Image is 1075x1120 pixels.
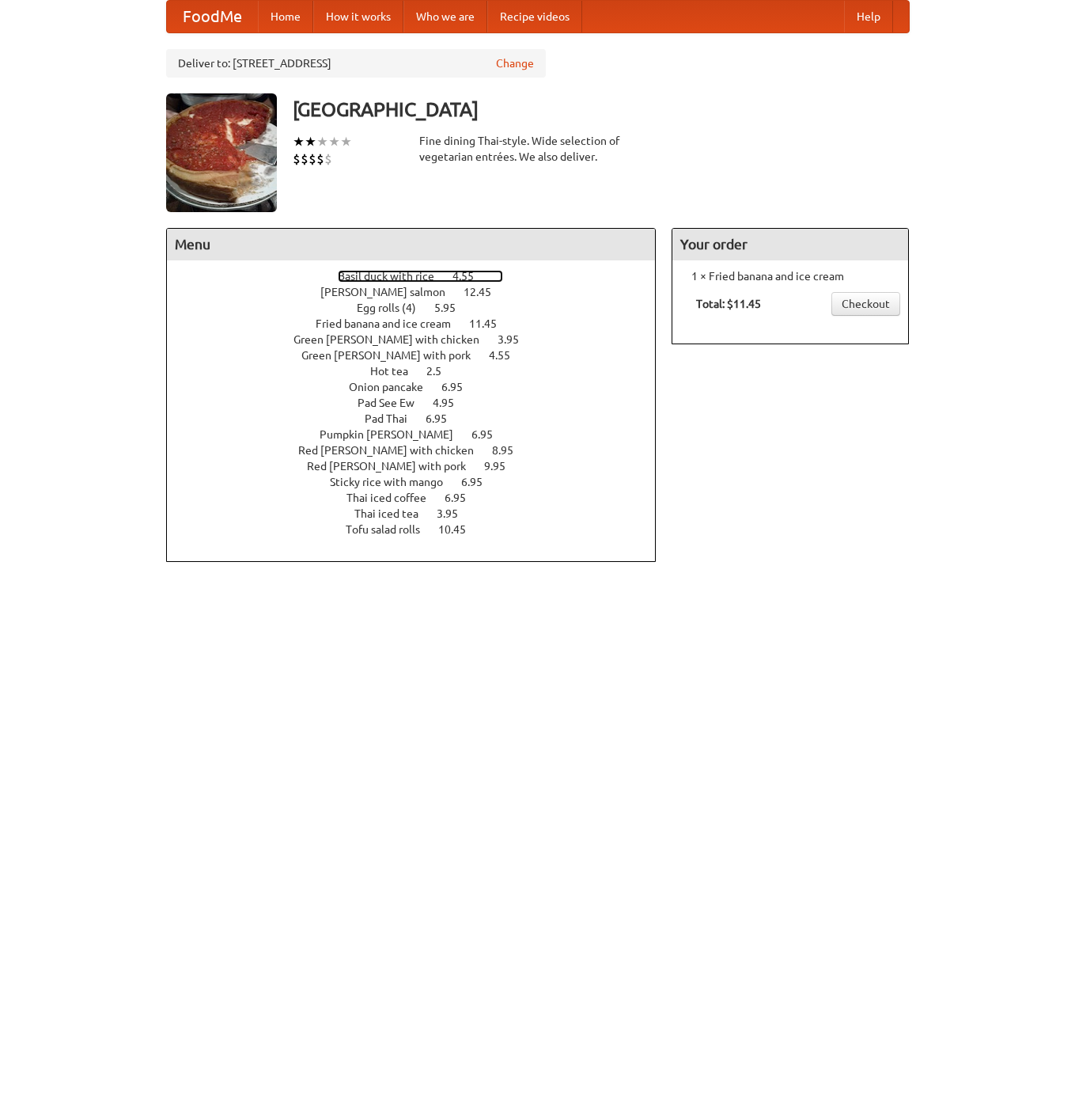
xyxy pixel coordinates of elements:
span: 12.45 [464,286,507,298]
span: Pumpkin [PERSON_NAME] [320,428,469,441]
span: Onion pancake [349,381,439,393]
a: Pad See Ew 4.95 [358,397,483,409]
div: Deliver to: [STREET_ADDRESS] [166,49,546,78]
li: $ [301,150,308,168]
li: $ [324,150,332,168]
a: How it works [313,1,403,32]
span: 3.95 [498,333,535,346]
span: Egg rolls (4) [357,302,432,314]
b: Total: $11.45 [696,298,761,310]
h4: Your order [672,229,908,260]
a: Thai iced coffee 6.95 [346,492,495,504]
span: Red [PERSON_NAME] with pork [307,460,482,473]
a: Change [496,55,534,71]
a: Basil duck with rice 4.55 [338,270,503,283]
span: Green [PERSON_NAME] with pork [301,349,486,362]
span: 6.95 [426,412,463,425]
span: Sticky rice with mango [330,476,459,488]
span: 2.5 [426,365,457,378]
span: 4.55 [489,349,526,362]
a: Hot tea 2.5 [370,365,471,378]
span: Tofu salad rolls [346,523,436,536]
a: Thai iced tea 3.95 [354,507,487,520]
li: $ [308,150,316,168]
li: 1 × Fried banana and ice cream [680,268,900,284]
a: Recipe videos [487,1,582,32]
span: 9.95 [484,460,521,473]
a: Who we are [403,1,487,32]
li: ★ [340,133,352,150]
span: Green [PERSON_NAME] with chicken [293,333,495,346]
li: ★ [293,133,305,150]
a: Red [PERSON_NAME] with chicken 8.95 [298,444,543,457]
span: 4.55 [452,270,490,283]
span: 6.95 [471,428,509,441]
span: [PERSON_NAME] salmon [320,286,461,298]
a: Pumpkin [PERSON_NAME] 6.95 [320,428,522,441]
span: 4.95 [433,397,470,409]
span: 11.45 [469,317,513,330]
li: ★ [305,133,316,150]
span: Hot tea [370,365,424,378]
a: Checkout [831,292,900,316]
a: Tofu salad rolls 10.45 [346,523,495,536]
a: Home [258,1,313,32]
a: Help [844,1,893,32]
a: Red [PERSON_NAME] with pork 9.95 [307,460,535,473]
span: Pad Thai [365,412,423,425]
li: $ [316,150,324,168]
span: Pad See Ew [358,397,430,409]
img: angular.jpg [166,93,277,212]
span: 6.95 [445,492,482,504]
li: ★ [316,133,328,150]
a: [PERSON_NAME] salmon 12.45 [320,286,520,298]
span: 5.95 [434,302,471,314]
li: $ [293,150,301,168]
a: Fried banana and ice cream 11.45 [316,317,526,330]
h4: Menu [167,229,656,260]
a: Onion pancake 6.95 [349,381,492,393]
span: Basil duck with rice [338,270,450,283]
span: 6.95 [441,381,479,393]
span: 10.45 [438,523,482,536]
div: Fine dining Thai-style. Wide selection of vegetarian entrées. We also deliver. [419,133,657,165]
h3: [GEOGRAPHIC_DATA] [293,93,910,125]
a: Pad Thai 6.95 [365,412,476,425]
a: FoodMe [167,1,258,32]
a: Green [PERSON_NAME] with pork 4.55 [301,349,539,362]
li: ★ [328,133,340,150]
span: Red [PERSON_NAME] with chicken [298,444,490,457]
span: 8.95 [492,444,529,457]
span: 3.95 [437,507,474,520]
span: Thai iced coffee [346,492,442,504]
span: 6.95 [461,476,498,488]
a: Green [PERSON_NAME] with chicken 3.95 [293,333,548,346]
a: Egg rolls (4) 5.95 [357,302,485,314]
span: Fried banana and ice cream [316,317,467,330]
span: Thai iced tea [354,507,434,520]
a: Sticky rice with mango 6.95 [330,476,512,488]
